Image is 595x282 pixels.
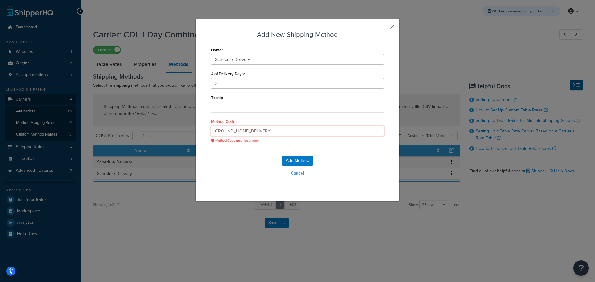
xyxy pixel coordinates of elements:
[211,95,223,100] label: Tooltip
[211,48,223,53] label: Name
[211,119,237,124] label: Method Code
[211,169,384,178] button: Cancel
[211,30,384,39] h3: Add New Shipping Method
[282,156,313,166] button: Add Method
[211,138,384,143] span: Method Code must be unique
[211,72,245,76] label: # of Delivery Days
